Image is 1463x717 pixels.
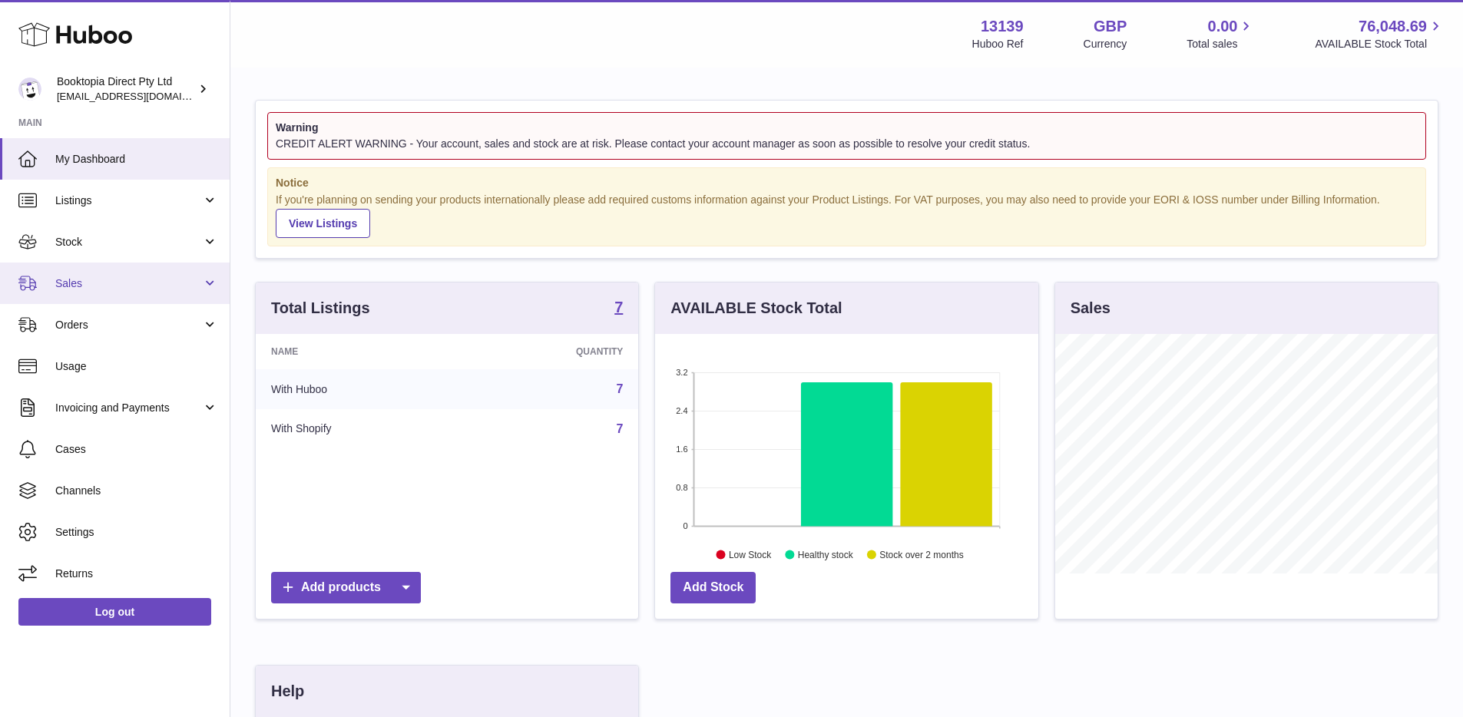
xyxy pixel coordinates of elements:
a: 0.00 Total sales [1187,16,1255,51]
span: 0.00 [1208,16,1238,37]
div: CREDIT ALERT WARNING - Your account, sales and stock are at risk. Please contact your account man... [276,137,1418,151]
a: 7 [616,422,623,435]
strong: GBP [1094,16,1127,37]
div: Currency [1084,37,1127,51]
span: Usage [55,359,218,374]
span: AVAILABLE Stock Total [1315,37,1445,51]
th: Name [256,334,462,369]
h3: Help [271,681,304,702]
a: Add products [271,572,421,603]
strong: Notice [276,176,1418,190]
span: Stock [55,235,202,249]
strong: 13139 [981,16,1024,37]
h3: Sales [1071,298,1110,319]
a: Add Stock [670,572,756,603]
a: 7 [616,382,623,395]
text: Low Stock [729,550,772,560]
td: With Shopify [256,409,462,449]
text: 0 [684,521,688,530]
td: With Huboo [256,369,462,409]
span: [EMAIL_ADDRESS][DOMAIN_NAME] [57,90,226,102]
span: Channels [55,484,218,498]
text: 0.8 [677,483,688,492]
text: 2.4 [677,406,688,415]
span: Sales [55,276,202,291]
strong: Warning [276,121,1418,135]
a: Log out [18,598,211,626]
text: Stock over 2 months [880,550,964,560]
h3: AVAILABLE Stock Total [670,298,842,319]
div: If you're planning on sending your products internationally please add required customs informati... [276,193,1418,239]
a: 7 [614,299,623,318]
text: 3.2 [677,368,688,377]
strong: 7 [614,299,623,315]
span: Listings [55,193,202,208]
text: 1.6 [677,444,688,454]
a: View Listings [276,209,370,238]
span: Returns [55,567,218,581]
img: buz@sabweb.com.au [18,78,41,101]
span: Settings [55,525,218,540]
a: 76,048.69 AVAILABLE Stock Total [1315,16,1445,51]
span: My Dashboard [55,152,218,167]
th: Quantity [462,334,639,369]
span: Total sales [1187,37,1255,51]
span: Cases [55,442,218,457]
span: Invoicing and Payments [55,401,202,415]
span: Orders [55,318,202,332]
span: 76,048.69 [1359,16,1427,37]
div: Huboo Ref [972,37,1024,51]
div: Booktopia Direct Pty Ltd [57,74,195,104]
text: Healthy stock [798,550,854,560]
h3: Total Listings [271,298,370,319]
